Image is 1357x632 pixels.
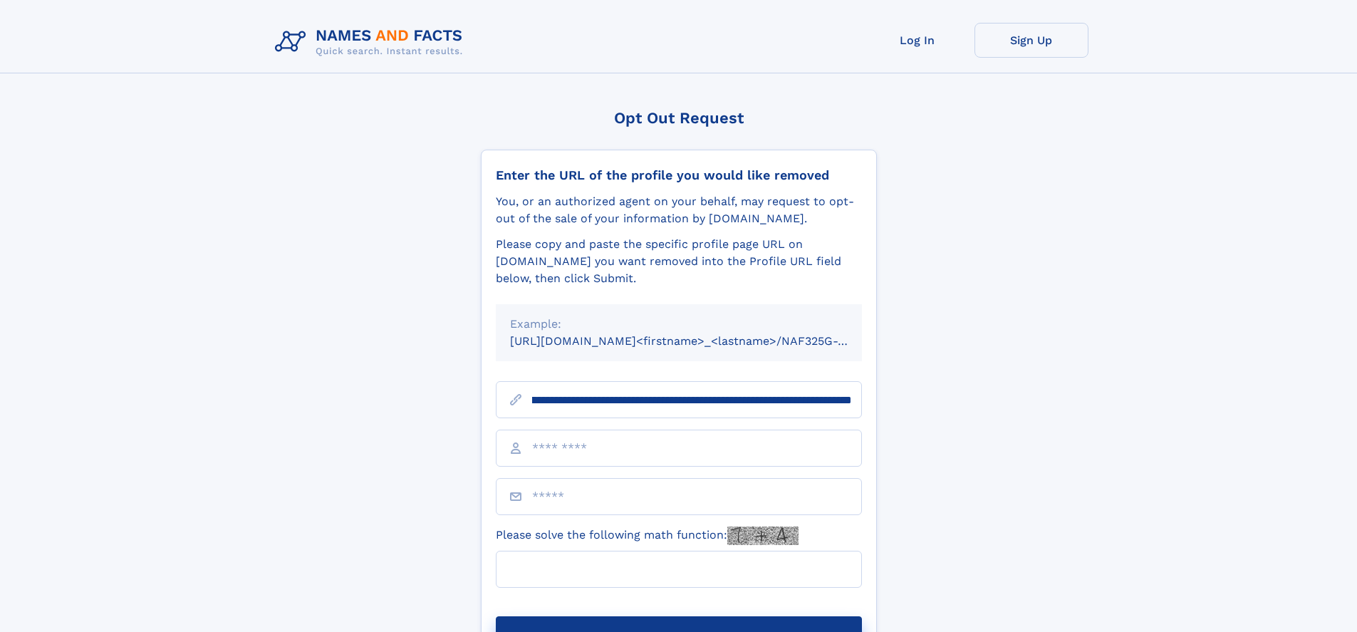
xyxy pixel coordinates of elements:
[496,167,862,183] div: Enter the URL of the profile you would like removed
[510,334,889,348] small: [URL][DOMAIN_NAME]<firstname>_<lastname>/NAF325G-xxxxxxxx
[496,193,862,227] div: You, or an authorized agent on your behalf, may request to opt-out of the sale of your informatio...
[510,316,848,333] div: Example:
[496,527,799,545] label: Please solve the following math function:
[269,23,474,61] img: Logo Names and Facts
[861,23,974,58] a: Log In
[496,236,862,287] div: Please copy and paste the specific profile page URL on [DOMAIN_NAME] you want removed into the Pr...
[974,23,1088,58] a: Sign Up
[481,109,877,127] div: Opt Out Request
